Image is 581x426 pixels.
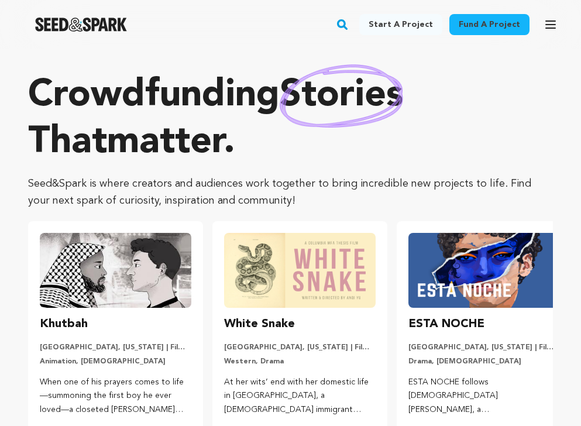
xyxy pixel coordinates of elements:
[408,315,484,334] h3: ESTA NOCHE
[224,357,376,366] p: Western, Drama
[40,233,191,308] img: Khutbah image
[408,376,560,417] p: ESTA NOCHE follows [DEMOGRAPHIC_DATA] [PERSON_NAME], a [DEMOGRAPHIC_DATA], homeless runaway, conf...
[224,233,376,308] img: White Snake image
[224,315,295,334] h3: White Snake
[40,315,88,334] h3: Khutbah
[35,18,127,32] a: Seed&Spark Homepage
[408,343,560,352] p: [GEOGRAPHIC_DATA], [US_STATE] | Film Short
[40,343,191,352] p: [GEOGRAPHIC_DATA], [US_STATE] | Film Short
[408,357,560,366] p: Drama, [DEMOGRAPHIC_DATA]
[280,64,403,128] img: hand sketched image
[107,124,224,162] span: matter
[40,376,191,417] p: When one of his prayers comes to life—summoning the first boy he ever loved—a closeted [PERSON_NA...
[449,14,530,35] a: Fund a project
[35,18,127,32] img: Seed&Spark Logo Dark Mode
[28,176,553,209] p: Seed&Spark is where creators and audiences work together to bring incredible new projects to life...
[359,14,442,35] a: Start a project
[408,233,560,308] img: ESTA NOCHE image
[40,357,191,366] p: Animation, [DEMOGRAPHIC_DATA]
[224,343,376,352] p: [GEOGRAPHIC_DATA], [US_STATE] | Film Short
[224,376,376,417] p: At her wits’ end with her domestic life in [GEOGRAPHIC_DATA], a [DEMOGRAPHIC_DATA] immigrant moth...
[28,73,553,166] p: Crowdfunding that .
